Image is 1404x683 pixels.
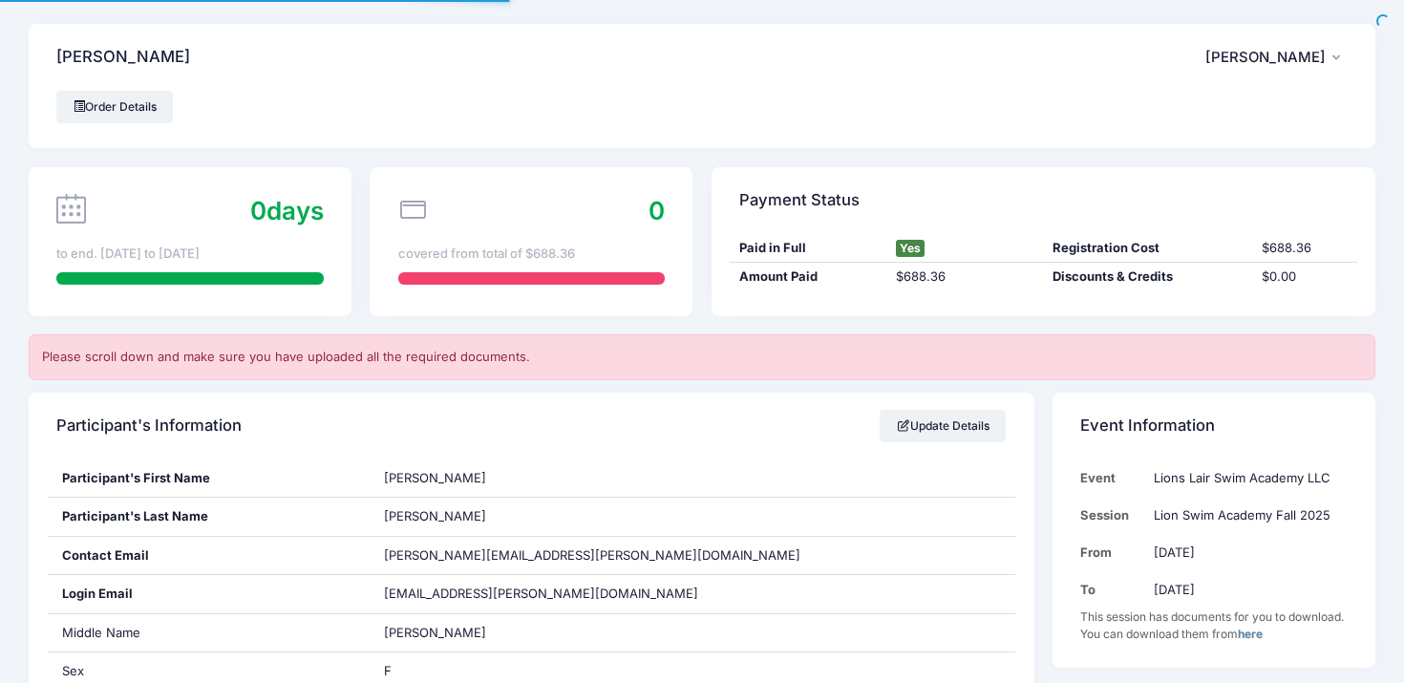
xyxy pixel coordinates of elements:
[1238,627,1263,641] a: here
[384,547,800,563] span: [PERSON_NAME][EMAIL_ADDRESS][PERSON_NAME][DOMAIN_NAME]
[1080,534,1143,571] td: From
[1144,571,1348,608] td: [DATE]
[1205,35,1348,79] button: [PERSON_NAME]
[1144,497,1348,534] td: Lion Swim Academy Fall 2025
[250,192,324,229] div: days
[880,410,1007,442] a: Update Details
[1144,459,1348,497] td: Lions Lair Swim Academy LLC
[1252,267,1356,287] div: $0.00
[1080,459,1143,497] td: Event
[1080,608,1347,643] div: This session has documents for you to download. You can download them from
[29,334,1375,380] div: Please scroll down and make sure you have uploaded all the required documents.
[250,196,266,225] span: 0
[384,625,486,640] span: [PERSON_NAME]
[1205,49,1326,66] span: [PERSON_NAME]
[1080,398,1215,453] h4: Event Information
[384,508,486,523] span: [PERSON_NAME]
[48,575,371,613] div: Login Email
[739,173,860,227] h4: Payment Status
[48,459,371,498] div: Participant's First Name
[398,245,665,264] div: covered from total of $688.36
[48,614,371,652] div: Middle Name
[1080,497,1143,534] td: Session
[730,239,886,258] div: Paid in Full
[1043,239,1252,258] div: Registration Cost
[896,240,925,257] span: Yes
[730,267,886,287] div: Amount Paid
[1043,267,1252,287] div: Discounts & Credits
[1252,239,1356,258] div: $688.36
[384,470,486,485] span: [PERSON_NAME]
[886,267,1043,287] div: $688.36
[48,537,371,575] div: Contact Email
[384,585,698,604] span: [EMAIL_ADDRESS][PERSON_NAME][DOMAIN_NAME]
[56,398,242,453] h4: Participant's Information
[1144,534,1348,571] td: [DATE]
[384,663,392,678] span: F
[1080,571,1143,608] td: To
[56,31,190,85] h4: [PERSON_NAME]
[56,91,173,123] a: Order Details
[56,245,323,264] div: to end. [DATE] to [DATE]
[649,196,665,225] span: 0
[48,498,371,536] div: Participant's Last Name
